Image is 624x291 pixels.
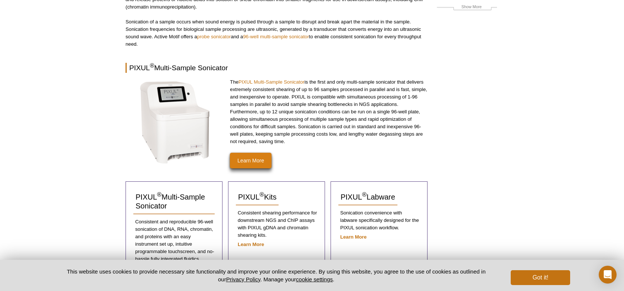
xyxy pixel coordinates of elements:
[138,78,212,165] img: Click on the image for more information on the PIXUL Multi-Sample Sonicator.
[226,276,260,282] a: Privacy Policy
[341,193,395,201] span: PIXUL Labware
[236,209,317,239] p: Consistent shearing performance for downstream NGS and ChIP assays with PIXUL gDNA and chromatin ...
[599,266,617,284] div: Open Intercom Messenger
[260,191,264,198] sup: ®
[340,234,367,240] a: Learn More
[133,218,215,263] p: Consistent and reproducible 96-well sonication of DNA, RNA, chromatin, and proteins with an easy ...
[238,193,276,201] span: PIXUL Kits
[296,276,333,282] button: cookie settings
[338,209,420,232] p: Sonication convenience with labware specifically designed for the PIXUL sonication workflow.
[157,191,162,198] sup: ®
[126,63,428,73] h2: PIXUL Multi-Sample Sonicator
[238,79,305,85] a: PIXUL Multi-Sample Sonicator
[511,270,570,285] button: Got it!
[150,62,154,69] sup: ®
[197,34,231,39] a: probe sonicator
[54,268,498,283] p: This website uses cookies to provide necessary site functionality and improve your online experie...
[437,3,497,12] a: Show More
[243,34,309,39] a: 96-well multi-sample sonicator
[238,242,264,247] a: Learn More
[362,191,367,198] sup: ®
[236,189,279,206] a: PIXUL®Kits
[230,153,272,168] a: Learn More
[230,78,428,145] p: The is the first and only multi-sample sonicator that delivers extremely consistent shearing of u...
[133,189,215,214] a: PIXUL®Multi-Sample Sonicator
[126,18,428,48] p: Sonication of a sample occurs when sound energy is pulsed through a sample to disrupt and break a...
[338,189,397,206] a: PIXUL®Labware
[136,193,205,210] span: PIXUL Multi-Sample Sonicator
